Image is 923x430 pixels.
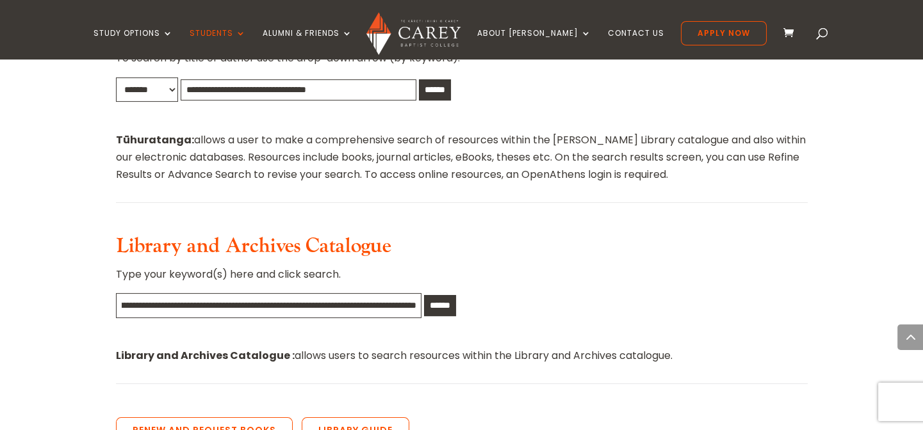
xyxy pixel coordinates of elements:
h3: Library and Archives Catalogue [116,234,808,265]
a: Contact Us [608,29,664,59]
p: Type your keyword(s) here and click search. [116,266,808,293]
a: Study Options [94,29,173,59]
strong: Library and Archives Catalogue : [116,348,295,363]
strong: Tūhuratanga: [116,132,194,147]
a: Apply Now [681,21,767,45]
p: allows users to search resources within the Library and Archives catalogue. [116,347,808,364]
a: Alumni & Friends [263,29,352,59]
a: Students [190,29,246,59]
img: Carey Baptist College [366,12,461,55]
a: About [PERSON_NAME] [477,29,591,59]
p: allows a user to make a comprehensive search of resources within the [PERSON_NAME] Library catalo... [116,131,808,184]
